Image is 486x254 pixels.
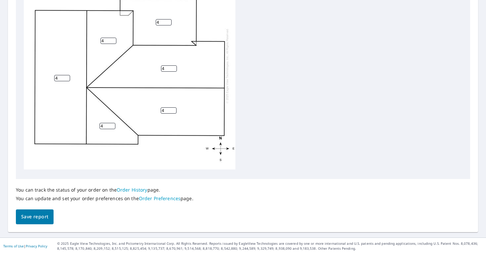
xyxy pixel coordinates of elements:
a: Order Preferences [139,195,181,201]
p: © 2025 Eagle View Technologies, Inc. and Pictometry International Corp. All Rights Reserved. Repo... [57,241,483,251]
a: Privacy Policy [26,244,47,248]
p: You can track the status of your order on the page. [16,187,193,193]
p: You can update and set your order preferences on the page. [16,196,193,201]
p: | [3,244,47,248]
span: Save report [21,213,48,221]
a: Terms of Use [3,244,24,248]
a: Order History [117,187,147,193]
button: Save report [16,209,54,224]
